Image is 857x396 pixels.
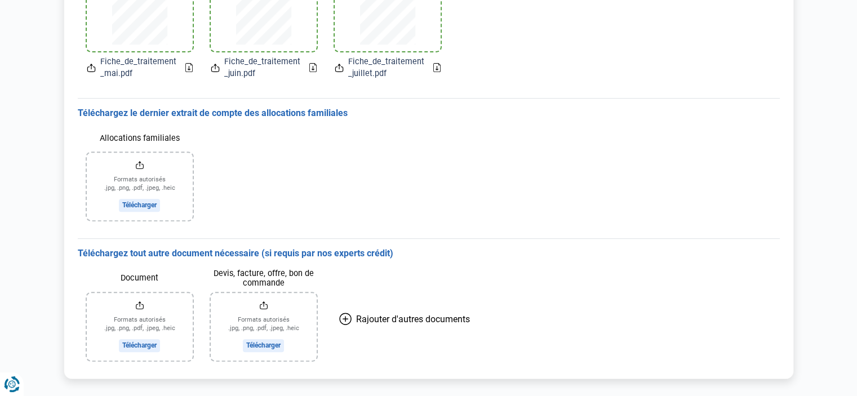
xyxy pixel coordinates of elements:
[326,269,483,370] button: Rajouter d'autres documents
[356,314,470,324] span: Rajouter d'autres documents
[211,269,317,288] label: Devis, facture, offre, bon de commande
[87,269,193,288] label: Document
[185,63,193,72] a: Download
[87,128,193,148] label: Allocations familiales
[78,108,780,119] h3: Téléchargez le dernier extrait de compte des allocations familiales
[433,63,441,72] a: Download
[309,63,317,72] a: Download
[348,56,424,80] span: Fiche_de_traitement_juillet.pdf
[78,248,780,260] h3: Téléchargez tout autre document nécessaire (si requis par nos experts crédit)
[224,56,300,80] span: Fiche_de_traitement_juin.pdf
[100,56,176,80] span: Fiche_de_traitement_mai.pdf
